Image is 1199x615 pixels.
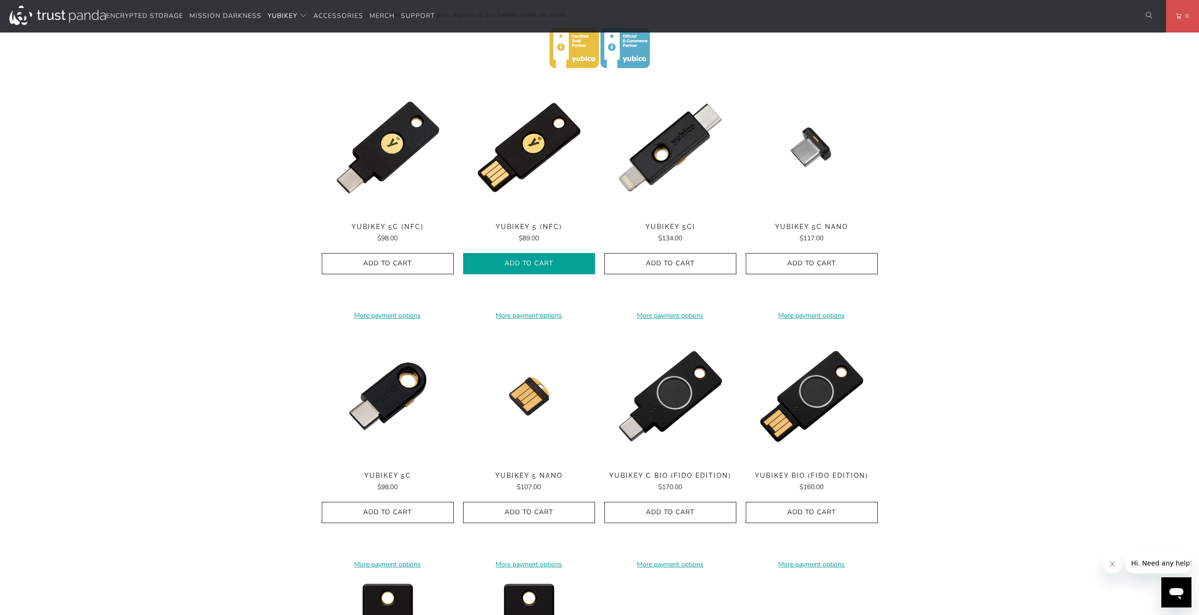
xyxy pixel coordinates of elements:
[322,82,454,213] a: YubiKey 5C (NFC) - Trust Panda YubiKey 5C (NFC) - Trust Panda
[369,11,395,20] span: Merch
[604,223,736,244] a: YubiKey 5Ci $134.00
[322,559,454,570] a: More payment options
[604,330,736,462] img: YubiKey C Bio (FIDO Edition) - Trust Panda
[401,11,435,20] span: Support
[106,5,435,27] nav: Translation missing: en.navigation.header.main_nav
[322,330,454,462] a: YubiKey 5C - Trust Panda YubiKey 5C - Trust Panda
[756,260,868,268] span: Add to Cart
[746,223,878,231] span: YubiKey 5C Nano
[473,260,585,268] span: Add to Cart
[401,5,435,27] a: Support
[746,559,878,570] a: More payment options
[463,253,595,274] button: Add to Cart
[377,483,398,492] span: $98.00
[106,11,183,20] span: Encrypted Storage
[746,82,878,213] img: YubiKey 5C Nano - Trust Panda
[1161,577,1191,607] iframe: Button to launch messaging window
[756,508,868,517] span: Add to Cart
[746,502,878,523] button: Add to Cart
[463,472,595,480] span: YubiKey 5 Nano
[6,7,68,14] span: Hi. Need any help?
[658,483,682,492] span: $170.00
[9,6,106,25] img: Trust Panda Australia
[604,311,736,321] a: More payment options
[322,82,454,213] img: YubiKey 5C (NFC) - Trust Panda
[746,472,878,492] a: YubiKey Bio (FIDO Edition) $160.00
[369,5,395,27] a: Merch
[313,5,363,27] a: Accessories
[463,472,595,492] a: YubiKey 5 Nano $107.00
[322,502,454,523] button: Add to Cart
[746,330,878,462] a: YubiKey Bio (FIDO Edition) - Trust Panda YubiKey Bio (FIDO Edition) - Trust Panda
[604,253,736,274] button: Add to Cart
[463,82,595,213] a: YubiKey 5 (NFC) - Trust Panda YubiKey 5 (NFC) - Trust Panda
[313,11,363,20] span: Accessories
[519,234,539,243] span: $89.00
[604,82,736,213] img: YubiKey 5Ci - Trust Panda
[189,5,261,27] a: Mission Darkness
[377,234,398,243] span: $98.00
[1126,553,1191,574] iframe: Message from company
[268,5,307,27] summary: YubiKey
[332,260,444,268] span: Add to Cart
[332,508,444,517] span: Add to Cart
[106,5,183,27] a: Encrypted Storage
[799,234,824,243] span: $117.00
[463,330,595,462] a: YubiKey 5 Nano - Trust Panda YubiKey 5 Nano - Trust Panda
[604,223,736,231] span: YubiKey 5Ci
[614,260,726,268] span: Add to Cart
[1182,11,1189,21] span: 0
[746,311,878,321] a: More payment options
[322,330,454,462] img: YubiKey 5C - Trust Panda
[322,253,454,274] button: Add to Cart
[604,502,736,523] button: Add to Cart
[746,223,878,244] a: YubiKey 5C Nano $117.00
[463,82,595,213] img: YubiKey 5 (NFC) - Trust Panda
[463,559,595,570] a: More payment options
[658,234,682,243] span: $134.00
[322,472,454,492] a: YubiKey 5C $98.00
[463,330,595,462] img: YubiKey 5 Nano - Trust Panda
[517,483,541,492] span: $107.00
[1103,555,1122,574] iframe: Close message
[463,311,595,321] a: More payment options
[604,330,736,462] a: YubiKey C Bio (FIDO Edition) - Trust Panda YubiKey C Bio (FIDO Edition) - Trust Panda
[799,483,824,492] span: $160.00
[322,311,454,321] a: More payment options
[322,223,454,244] a: YubiKey 5C (NFC) $98.00
[322,472,454,480] span: YubiKey 5C
[604,82,736,213] a: YubiKey 5Ci - Trust Panda YubiKey 5Ci - Trust Panda
[463,502,595,523] button: Add to Cart
[746,253,878,274] button: Add to Cart
[473,508,585,517] span: Add to Cart
[614,508,726,517] span: Add to Cart
[604,472,736,480] span: YubiKey C Bio (FIDO Edition)
[189,11,261,20] span: Mission Darkness
[604,559,736,570] a: More payment options
[746,472,878,480] span: YubiKey Bio (FIDO Edition)
[746,330,878,462] img: YubiKey Bio (FIDO Edition) - Trust Panda
[463,223,595,244] a: YubiKey 5 (NFC) $89.00
[322,223,454,231] span: YubiKey 5C (NFC)
[268,11,297,20] span: YubiKey
[604,472,736,492] a: YubiKey C Bio (FIDO Edition) $170.00
[746,82,878,213] a: YubiKey 5C Nano - Trust Panda YubiKey 5C Nano - Trust Panda
[463,223,595,231] span: YubiKey 5 (NFC)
